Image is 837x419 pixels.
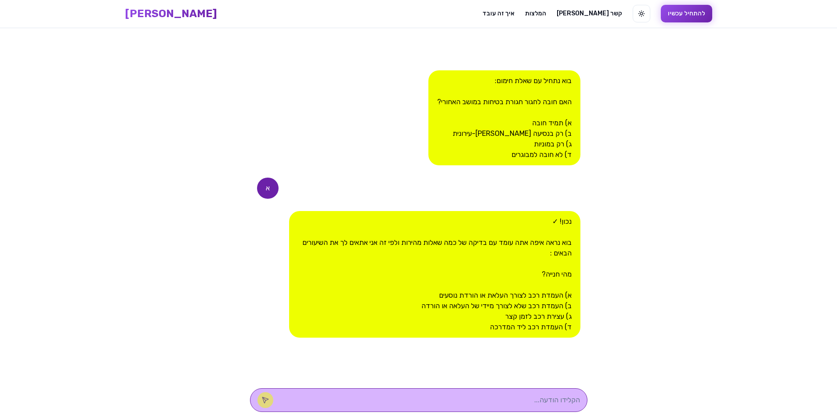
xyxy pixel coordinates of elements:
div: בוא נתחיל עם שאלת חימום: האם חובה לחגור חגורת בטיחות במושב האחורי? א) תמיד חובה ב) רק בנסיעה [PER... [428,70,580,165]
a: המלצות [525,9,546,18]
a: [PERSON_NAME] [125,7,217,21]
a: [PERSON_NAME] קשר [557,9,622,18]
div: נכון! ✓ בוא נראה איפה אתה עומד עם בדיקה של כמה שאלות מהירות ולפי זה אני אתאים לך את השיעורים הבאי... [289,211,580,338]
div: א [257,178,279,199]
a: איך זה עובד [482,9,515,18]
button: להתחיל עכשיו [661,5,712,22]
